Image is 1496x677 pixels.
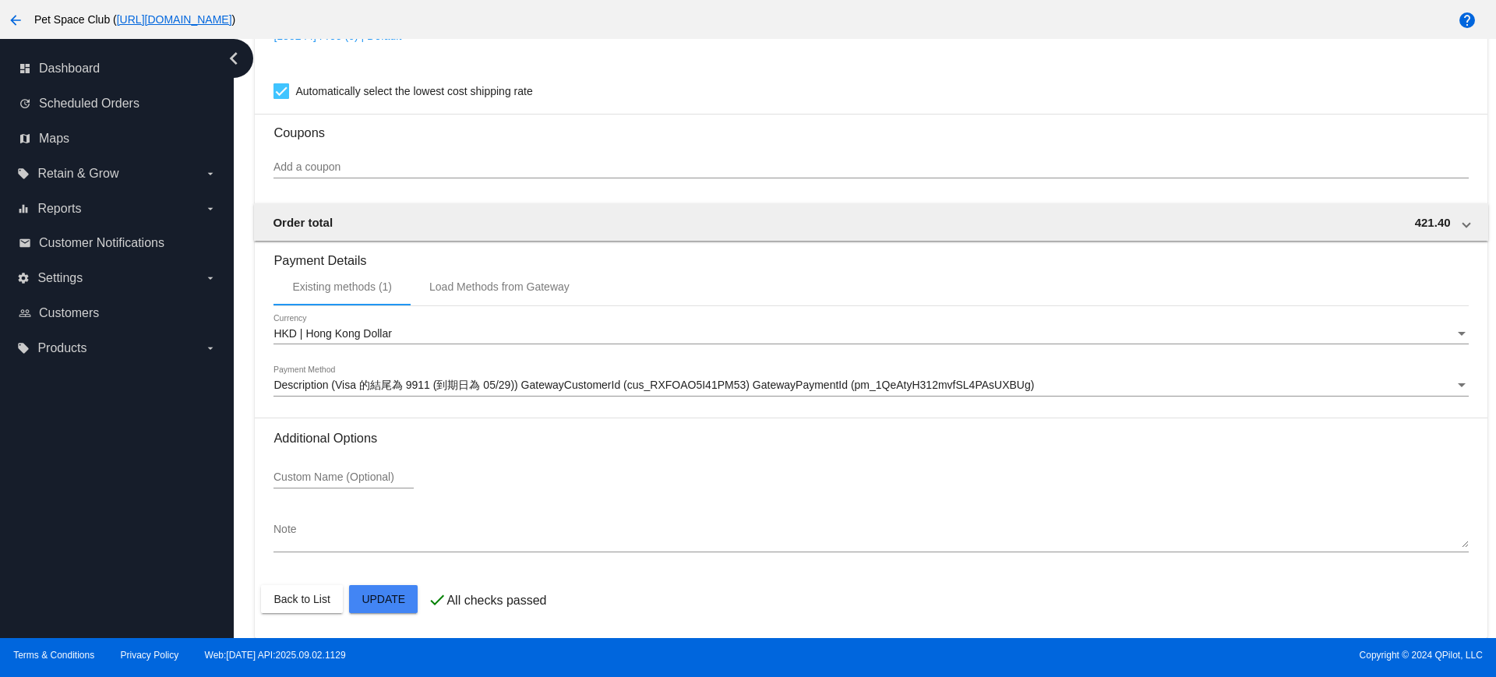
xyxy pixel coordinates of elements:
mat-select: Currency [273,328,1468,340]
mat-icon: arrow_back [6,11,25,30]
button: Update [349,585,418,613]
span: Customer Notifications [39,236,164,250]
h3: Payment Details [273,242,1468,268]
div: Existing methods (1) [292,280,392,293]
i: arrow_drop_down [204,342,217,354]
span: Description (Visa 的結尾為 9911 (到期日為 05/29)) GatewayCustomerId (cus_RXFOAO5I41PM53) GatewayPaymentId... [273,379,1034,391]
i: map [19,132,31,145]
i: arrow_drop_down [204,203,217,215]
h3: Additional Options [273,431,1468,446]
span: Reports [37,202,81,216]
a: [URL][DOMAIN_NAME] [117,13,232,26]
i: update [19,97,31,110]
span: HKD | Hong Kong Dollar [273,327,391,340]
i: arrow_drop_down [204,272,217,284]
i: local_offer [17,342,30,354]
i: email [19,237,31,249]
i: dashboard [19,62,31,75]
span: Copyright © 2024 QPilot, LLC [761,650,1483,661]
i: settings [17,272,30,284]
span: Order total [273,216,333,229]
input: Add a coupon [273,161,1468,174]
mat-select: Payment Method [273,379,1468,392]
span: Customers [39,306,99,320]
i: arrow_drop_down [204,167,217,180]
span: Pet Space Club ( ) [34,13,235,26]
i: equalizer [17,203,30,215]
span: Settings [37,271,83,285]
span: 421.40 [1415,216,1451,229]
button: Back to List [261,585,342,613]
h3: Coupons [273,114,1468,140]
a: Terms & Conditions [13,650,94,661]
mat-icon: help [1458,11,1477,30]
span: Dashboard [39,62,100,76]
i: chevron_left [221,46,246,71]
a: Privacy Policy [121,650,179,661]
mat-icon: check [428,591,446,609]
i: local_offer [17,167,30,180]
span: Scheduled Orders [39,97,139,111]
span: Back to List [273,593,330,605]
span: Products [37,341,86,355]
a: update Scheduled Orders [19,91,217,116]
mat-expansion-panel-header: Order total 421.40 [254,203,1487,241]
span: Update [362,593,405,605]
p: All checks passed [446,594,546,608]
a: email Customer Notifications [19,231,217,256]
a: Web:[DATE] API:2025.09.02.1129 [205,650,346,661]
input: Custom Name (Optional) [273,471,414,484]
a: map Maps [19,126,217,151]
span: Maps [39,132,69,146]
i: people_outline [19,307,31,319]
a: dashboard Dashboard [19,56,217,81]
span: Automatically select the lowest cost shipping rate [295,82,532,100]
span: Retain & Grow [37,167,118,181]
div: Load Methods from Gateway [429,280,570,293]
a: people_outline Customers [19,301,217,326]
